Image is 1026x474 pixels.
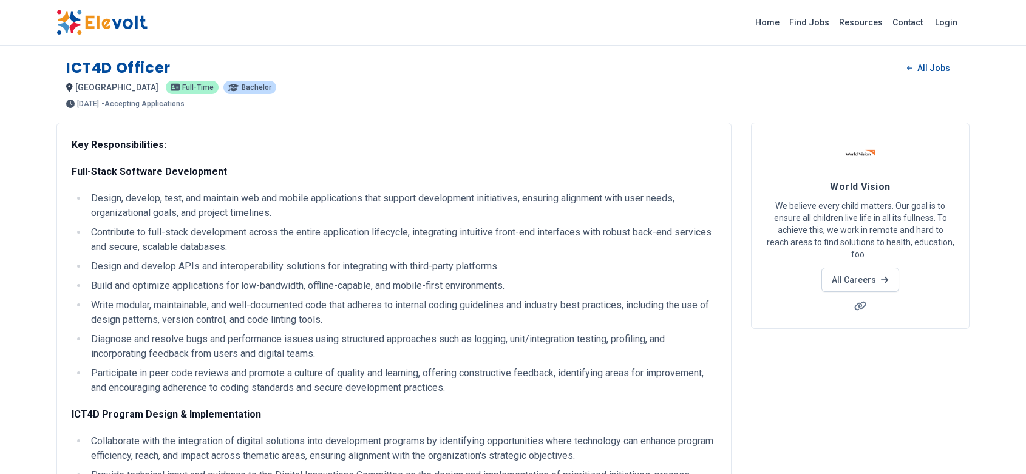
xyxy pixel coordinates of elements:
[897,59,960,77] a: All Jobs
[766,200,954,260] p: We believe every child matters. Our goal is to ensure all children live life in all its fullness....
[77,100,99,107] span: [DATE]
[72,139,166,151] strong: Key Responsibilities:
[75,83,158,92] span: [GEOGRAPHIC_DATA]
[56,10,148,35] img: Elevolt
[845,138,875,168] img: World Vision
[928,10,965,35] a: Login
[87,298,716,327] li: Write modular, maintainable, and well-documented code that adheres to internal coding guidelines ...
[821,268,899,292] a: All Careers
[101,100,185,107] p: - Accepting Applications
[87,225,716,254] li: Contribute to full-stack development across the entire application lifecycle, integrating intuiti...
[87,434,716,463] li: Collaborate with the integration of digital solutions into development programs by identifying op...
[87,279,716,293] li: Build and optimize applications for low-bandwidth, offline-capable, and mobile-first environments.
[72,166,227,177] strong: Full-Stack Software Development
[242,84,271,91] span: Bachelor
[87,191,716,220] li: Design, develop, test, and maintain web and mobile applications that support development initiati...
[87,259,716,274] li: Design and develop APIs and interoperability solutions for integrating with third-party platforms.
[66,58,171,78] h1: ICT4D Officer
[830,181,890,192] span: World Vision
[784,13,834,32] a: Find Jobs
[87,332,716,361] li: Diagnose and resolve bugs and performance issues using structured approaches such as logging, uni...
[834,13,888,32] a: Resources
[888,13,928,32] a: Contact
[87,366,716,395] li: Participate in peer code reviews and promote a culture of quality and learning, offering construc...
[72,408,261,420] strong: ICT4D Program Design & Implementation
[182,84,214,91] span: Full-time
[750,13,784,32] a: Home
